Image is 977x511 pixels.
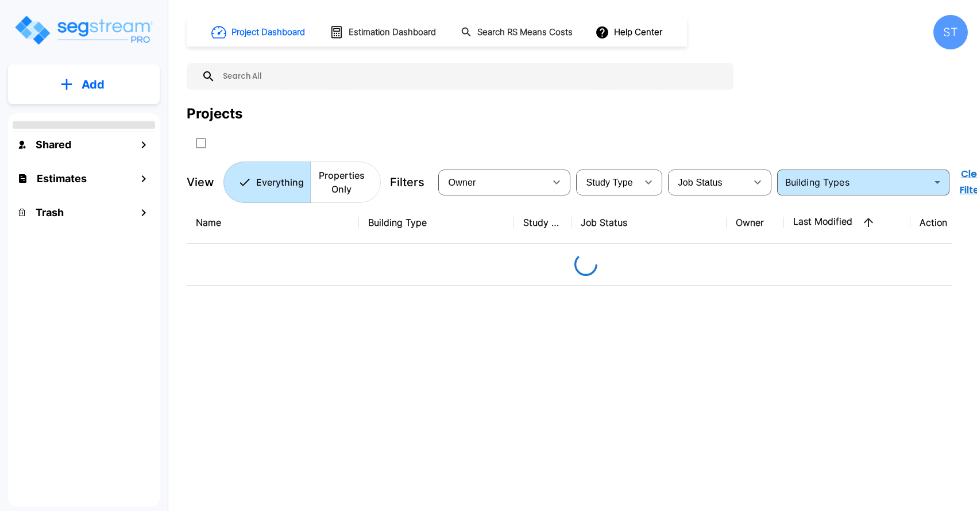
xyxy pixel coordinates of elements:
div: Select [441,166,545,198]
div: Select [578,166,637,198]
th: Owner [727,202,784,244]
input: Building Types [781,174,927,190]
button: Open [929,174,945,190]
h1: Search RS Means Costs [477,26,573,39]
h1: Estimates [37,171,87,186]
th: Last Modified [784,202,910,244]
span: Owner [449,178,476,187]
th: Name [187,202,359,244]
button: Search RS Means Costs [456,21,579,44]
button: Help Center [593,21,667,43]
span: Study Type [586,178,633,187]
button: SelectAll [190,132,213,155]
button: Properties Only [310,162,381,203]
div: Projects [187,103,242,124]
h1: Shared [36,137,71,152]
div: ST [933,15,968,49]
th: Study Type [514,202,571,244]
h1: Project Dashboard [231,26,305,39]
p: View [187,174,214,191]
button: Estimation Dashboard [325,20,442,44]
div: Platform [223,162,381,203]
th: Building Type [359,202,514,244]
button: Project Dashboard [207,20,311,45]
button: Add [8,68,160,101]
p: Add [82,76,105,93]
button: Everything [223,162,311,203]
p: Everything [256,175,304,189]
p: Filters [390,174,424,191]
th: Job Status [571,202,727,244]
p: Properties Only [317,168,366,196]
div: Select [670,166,746,198]
input: Search All [215,63,728,90]
h1: Trash [36,205,64,220]
h1: Estimation Dashboard [349,26,436,39]
span: Job Status [678,178,723,187]
img: Logo [13,14,154,47]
